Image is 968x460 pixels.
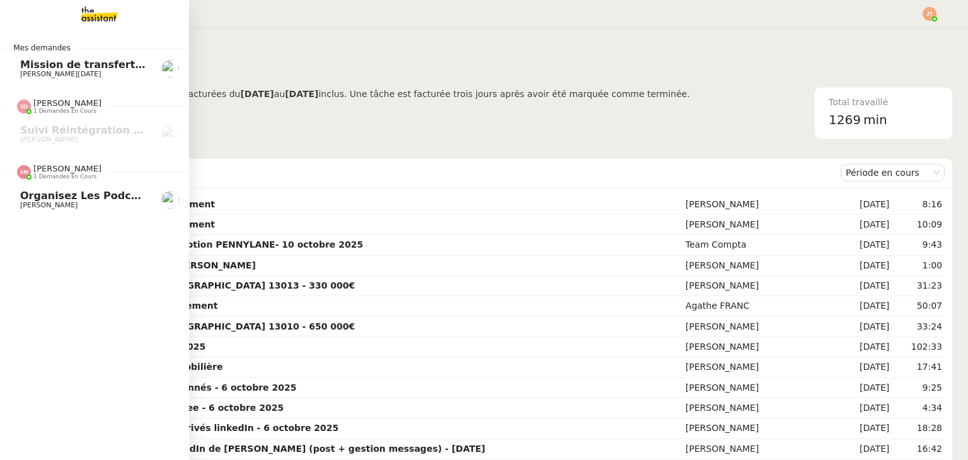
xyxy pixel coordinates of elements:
[892,276,945,296] td: 31:23
[66,423,338,433] strong: Gestion des messages privés linkedIn - 6 octobre 2025
[683,276,841,296] td: [PERSON_NAME]
[6,42,78,54] span: Mes demandes
[66,321,355,331] strong: Immeuble 290m2 - [GEOGRAPHIC_DATA] 13010 - 650 000€
[841,235,892,255] td: [DATE]
[683,317,841,337] td: [PERSON_NAME]
[863,110,887,130] span: min
[66,239,363,250] strong: Nettoyage boîte de réception PENNYLANE- 10 octobre 2025
[841,195,892,215] td: [DATE]
[841,337,892,357] td: [DATE]
[829,112,861,127] span: 1269
[66,260,256,270] strong: Prendre RDV avec Dr [PERSON_NAME]
[33,108,96,115] span: 1 demandes en cours
[841,378,892,398] td: [DATE]
[841,296,892,316] td: [DATE]
[683,256,841,276] td: [PERSON_NAME]
[892,378,945,398] td: 9:25
[841,276,892,296] td: [DATE]
[892,439,945,459] td: 16:42
[841,357,892,377] td: [DATE]
[683,357,841,377] td: [PERSON_NAME]
[20,70,101,78] span: [PERSON_NAME][DATE]
[17,165,31,179] img: svg
[66,444,485,454] strong: Gestion du compte LinkedIn de [PERSON_NAME] (post + gestion messages) - [DATE]
[66,280,355,290] strong: Immeuble 240m2 - [GEOGRAPHIC_DATA] 13013 - 330 000€
[274,89,285,99] span: au
[892,418,945,439] td: 18:28
[17,100,31,113] img: svg
[683,378,841,398] td: [PERSON_NAME]
[33,173,96,180] span: 1 demandes en cours
[892,296,945,316] td: 50:07
[683,418,841,439] td: [PERSON_NAME]
[33,164,101,173] span: [PERSON_NAME]
[841,256,892,276] td: [DATE]
[892,195,945,215] td: 8:16
[841,439,892,459] td: [DATE]
[20,135,78,144] span: [PERSON_NAME]
[892,337,945,357] td: 102:33
[846,164,940,181] nz-select-item: Période en cours
[318,89,689,99] span: inclus. Une tâche est facturée trois jours après avoir été marquée comme terminée.
[33,98,101,108] span: [PERSON_NAME]
[841,418,892,439] td: [DATE]
[683,215,841,235] td: [PERSON_NAME]
[161,191,179,209] img: users%2F37wbV9IbQuXMU0UH0ngzBXzaEe12%2Favatar%2Fcba66ece-c48a-48c8-9897-a2adc1834457
[240,89,274,99] b: [DATE]
[64,160,841,185] div: Demandes
[20,201,78,209] span: [PERSON_NAME]
[683,337,841,357] td: [PERSON_NAME]
[892,398,945,418] td: 4:34
[892,317,945,337] td: 33:24
[892,357,945,377] td: 17:41
[683,398,841,418] td: [PERSON_NAME]
[161,60,179,78] img: users%2F5XaKKOfQOvau3XQhhH2fPFmin8c2%2Favatar%2F0a930739-e14a-44d7-81de-a5716f030579
[841,317,892,337] td: [DATE]
[20,59,187,71] span: Mission de transfert Dropbox
[841,215,892,235] td: [DATE]
[161,125,179,143] img: users%2FrZ9hsAwvZndyAxvpJrwIinY54I42%2Favatar%2FChatGPT%20Image%201%20aou%CC%82t%202025%2C%2011_1...
[20,190,247,202] span: Organisez les podcasts hebdomadaires
[20,124,436,136] span: Suivi réintégration – Médecine du travail (PST35) + paiements effectués
[892,215,945,235] td: 10:09
[285,89,318,99] b: [DATE]
[841,398,892,418] td: [DATE]
[892,235,945,255] td: 9:43
[829,95,938,110] div: Total travaillé
[892,256,945,276] td: 1:00
[923,7,936,21] img: svg
[683,235,841,255] td: Team Compta
[683,296,841,316] td: Agathe FRANC
[683,195,841,215] td: [PERSON_NAME]
[683,439,841,459] td: [PERSON_NAME]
